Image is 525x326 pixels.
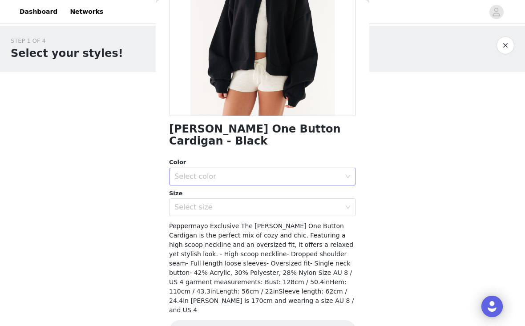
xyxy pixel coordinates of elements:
[345,174,351,180] i: icon: down
[65,2,109,22] a: Networks
[11,36,123,45] div: STEP 1 OF 4
[169,222,354,314] span: Peppermayo Exclusive The [PERSON_NAME] One Button Cardigan is the perfect mix of cozy and chic. F...
[492,5,501,19] div: avatar
[345,205,351,211] i: icon: down
[174,203,341,212] div: Select size
[11,45,123,61] h1: Select your styles!
[169,158,356,167] div: Color
[481,296,503,317] div: Open Intercom Messenger
[169,123,356,147] h1: [PERSON_NAME] One Button Cardigan - Black
[174,172,341,181] div: Select color
[169,189,356,198] div: Size
[14,2,63,22] a: Dashboard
